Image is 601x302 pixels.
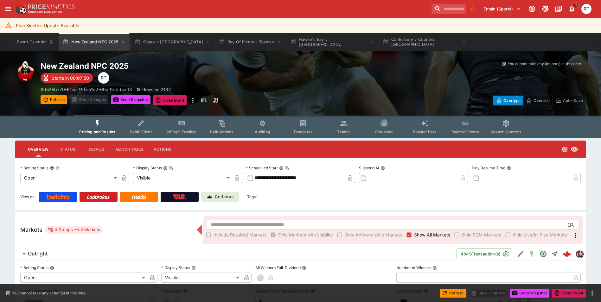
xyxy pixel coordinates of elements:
[440,289,466,298] button: Refresh
[207,194,212,199] img: Cerberus
[565,219,577,230] button: Open
[41,95,67,104] button: Refresh
[148,142,177,157] button: Actions
[285,166,289,170] button: Copy To Clipboard
[214,231,266,238] span: Include Resulted Markets
[47,194,69,199] img: Betcha
[510,289,549,298] button: Send Snapshot
[413,129,437,134] span: Popular Bets
[133,165,162,171] p: Display Status
[48,226,100,234] div: 4 Groups 4 Markets
[432,266,437,270] button: Number of Winners
[142,86,171,93] p: Revision 2132
[210,129,233,134] span: Bulk Actions
[534,97,550,104] p: Override
[28,4,75,9] img: PriceKinetics
[13,33,58,51] button: Event Calendar
[396,265,431,270] p: Number of Winners
[255,265,301,270] p: All Winners Full-Dividend
[16,20,79,31] div: PriceKinetics Update Available
[3,3,14,15] button: open drawer
[588,289,596,297] button: more
[23,142,54,157] button: Overview
[562,249,571,258] img: logo-cerberus--red.svg
[576,250,583,257] img: pricekinetics
[503,97,521,104] p: Overtype
[161,273,241,283] div: Visible
[52,75,89,81] p: Starts in 00:07:50
[451,129,479,134] span: Related Events
[552,289,586,298] button: Close Event
[293,129,313,134] span: Templates
[163,166,168,170] button: Display StatusCopy To Clipboard
[153,95,187,105] button: Close Event
[246,165,278,171] p: Scheduled Start
[571,146,578,153] svg: Visible
[131,33,214,51] button: Otago v [GEOGRAPHIC_DATA]
[278,231,333,238] span: Only Markets with Liability
[111,142,148,157] button: Match Times
[41,86,132,93] p: Copy To Clipboard
[563,97,583,104] p: Auto-Save
[28,250,48,257] h6: Outright
[98,72,109,84] div: Richard Tatton
[79,129,115,134] span: Pricing and Results
[553,3,564,15] button: Documentation
[15,61,35,81] img: rugby_union.png
[566,3,578,15] button: Notifications
[462,231,501,238] span: Only SGM Markets
[41,61,313,71] h2: Copy To Clipboard
[576,250,583,258] div: pricekinetics
[540,3,551,15] button: Toggle light/dark mode
[513,231,567,238] span: Only Live/In-Play Markets
[20,192,36,202] label: View on :
[111,95,150,104] button: Send Snapshot
[432,4,466,14] input: search
[161,265,190,270] p: Display Status
[581,4,591,14] div: Richard Tatton
[414,231,450,238] span: Show All Markets
[493,96,523,105] button: Overtype
[302,266,306,270] button: All Winners Full-Dividend
[515,248,526,260] button: Edit Detail
[191,266,196,270] button: Display Status
[526,248,538,260] button: SGM Disabled
[493,96,586,105] div: Start From
[167,129,196,134] span: InPlay™ Trading
[74,116,527,138] div: Event type filters
[345,231,402,238] span: Only Active/Visible Markets
[130,129,152,134] span: Detail Editor
[560,248,573,260] a: 5bdb8309-e7cf-4016-9d12-2119e2e8edd0
[87,194,110,199] img: Ladbrokes
[579,2,593,16] button: Richard Tatton
[82,142,111,157] button: Details
[20,273,147,283] div: Open
[468,4,478,14] button: No Bookmarks
[59,33,129,51] button: New Zealand NPC 2025
[375,129,393,134] span: Simulator
[50,166,54,170] button: Betting StatusCopy To Clipboard
[540,250,547,258] svg: Open
[549,248,560,260] button: Straight
[508,61,582,67] p: You cannot take any action(s) at this time.
[14,3,27,15] img: PriceKinetics Logo
[279,166,284,170] button: Scheduled StartCopy To Clipboard
[490,129,521,134] span: System Controls
[507,166,511,170] button: Play Resume Time
[247,192,257,202] label: Tags:
[215,194,233,200] p: Cerberus
[457,249,512,259] button: 4849Transaction(s)
[379,33,470,51] button: Canterbury v Counties [GEOGRAPHIC_DATA]
[572,2,579,8] span: 1
[337,129,350,134] span: Teams
[359,165,379,171] p: Suspend At
[20,173,119,183] div: Open
[255,129,270,134] span: Auditing
[538,248,549,260] button: Open
[201,192,239,202] a: Cerberus
[472,165,505,171] p: Play Resume Time
[562,146,568,153] svg: Open
[572,231,579,239] svg: More
[553,96,586,105] button: Auto-Save
[20,165,48,171] p: Betting Status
